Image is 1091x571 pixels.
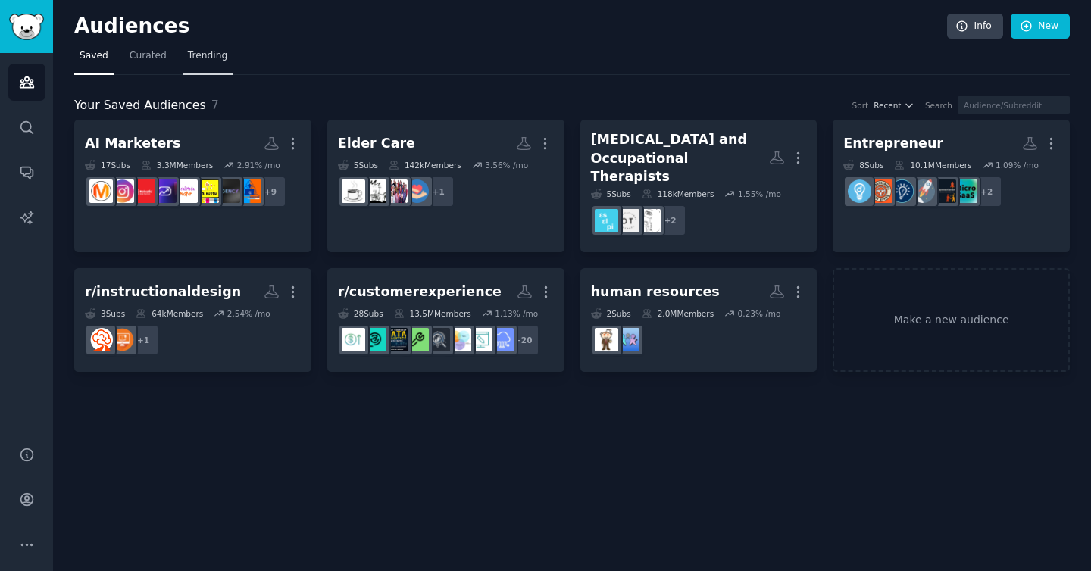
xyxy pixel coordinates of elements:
div: 1.55 % /mo [738,189,781,199]
div: 142k Members [389,160,461,170]
div: 13.5M Members [394,308,471,319]
div: 28 Sub s [338,308,383,319]
div: + 20 [508,324,539,356]
div: 2.0M Members [642,308,714,319]
div: 1.09 % /mo [996,160,1039,170]
div: Sort [852,100,869,111]
div: 5 Sub s [591,189,631,199]
img: Entrepreneur [848,179,871,203]
img: AI_Marketing_Strategy [132,179,155,203]
img: agency [217,179,240,203]
a: [MEDICAL_DATA] and Occupational Therapists5Subs118kMembers1.55% /mo+2SpeechTherapyOccupationalThe... [580,120,817,252]
img: SocialMediaMaster [174,179,198,203]
a: Trending [183,44,233,75]
span: 7 [211,98,219,112]
span: Your Saved Audiences [74,96,206,115]
img: ProductManagement [448,328,471,351]
span: Trending [188,49,227,63]
div: Search [925,100,952,111]
a: Make a new audience [833,268,1070,372]
div: r/instructionaldesign [85,282,241,301]
span: Curated [130,49,167,63]
a: human resources2Subs2.0MMembers0.23% /moAskHRhumanresources [580,268,817,372]
img: AustinElderCare [363,179,386,203]
div: + 2 [971,176,1002,207]
div: 118k Members [642,189,714,199]
img: GummySearch logo [9,14,44,40]
img: DigitalMarketingHack [238,179,261,203]
div: 8 Sub s [843,160,883,170]
div: human resources [591,282,720,301]
img: growth [405,328,429,351]
img: InstagramMarketing [111,179,134,203]
div: 17 Sub s [85,160,130,170]
img: EntrepreneurRideAlong [869,179,892,203]
a: Elder Care5Subs142kMembers3.56% /mo+1CaregiverSupportAgingParentsAustinElderCareeldercare [327,120,564,252]
div: Elder Care [338,134,415,153]
div: [MEDICAL_DATA] and Occupational Therapists [591,130,770,186]
div: 10.1M Members [894,160,971,170]
div: + 9 [255,176,286,207]
img: eldercare [342,179,365,203]
a: r/customerexperience28Subs13.5MMembers1.13% /mo+20SaaSweb_designProductManagementbusinessanalystg... [327,268,564,372]
a: Curated [124,44,172,75]
img: instructionaldesign [89,328,113,351]
img: ConversionRateOpt [342,328,365,351]
img: OccupationalTherapy [616,209,639,232]
div: 2.54 % /mo [227,308,270,319]
div: 3.3M Members [141,160,213,170]
div: 1.13 % /mo [495,308,538,319]
img: Entrepreneurship [890,179,914,203]
a: Saved [74,44,114,75]
div: r/customerexperience [338,282,502,301]
img: DigitalMarketing [89,179,113,203]
div: Entrepreneur [843,134,943,153]
div: 2 Sub s [591,308,631,319]
div: 0.23 % /mo [738,308,781,319]
img: DigitalMarketingHelp [195,179,219,203]
div: 3 Sub s [85,308,125,319]
img: CaregiverSupport [405,179,429,203]
a: r/instructionaldesign3Subs64kMembers2.54% /mo+1elearninginstructionaldesign [74,268,311,372]
div: 2.91 % /mo [237,160,280,170]
input: Audience/Subreddit [958,96,1070,114]
div: AI Marketers [85,134,180,153]
img: businessanalyst [427,328,450,351]
img: EntrepreneurConnect [933,179,956,203]
div: 64k Members [136,308,203,319]
a: Info [947,14,1003,39]
img: LearnDataAnalytics [384,328,408,351]
a: Entrepreneur8Subs10.1MMembers1.09% /mo+2microsaasEntrepreneurConnectstartupsEntrepreneurshipEntre... [833,120,1070,252]
span: Recent [874,100,901,111]
span: Saved [80,49,108,63]
div: + 1 [423,176,455,207]
img: web_design [469,328,492,351]
img: SaaS [490,328,514,351]
a: AI Marketers17Subs3.3MMembers2.91% /mo+9DigitalMarketingHackagencyDigitalMarketingHelpSocialMedia... [74,120,311,252]
img: SocialMediaLounge [153,179,177,203]
button: Recent [874,100,914,111]
img: humanresources [595,328,618,351]
img: elearning [111,328,134,351]
h2: Audiences [74,14,947,39]
img: SpeechTherapy [637,209,661,232]
img: AskHR [616,328,639,351]
div: + 1 [127,324,159,356]
img: slp [595,209,618,232]
img: startups [911,179,935,203]
img: BusinessAnalytics [363,328,386,351]
img: microsaas [954,179,977,203]
img: AgingParents [384,179,408,203]
div: 3.56 % /mo [485,160,528,170]
div: 5 Sub s [338,160,378,170]
a: New [1011,14,1070,39]
div: + 2 [655,204,686,236]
